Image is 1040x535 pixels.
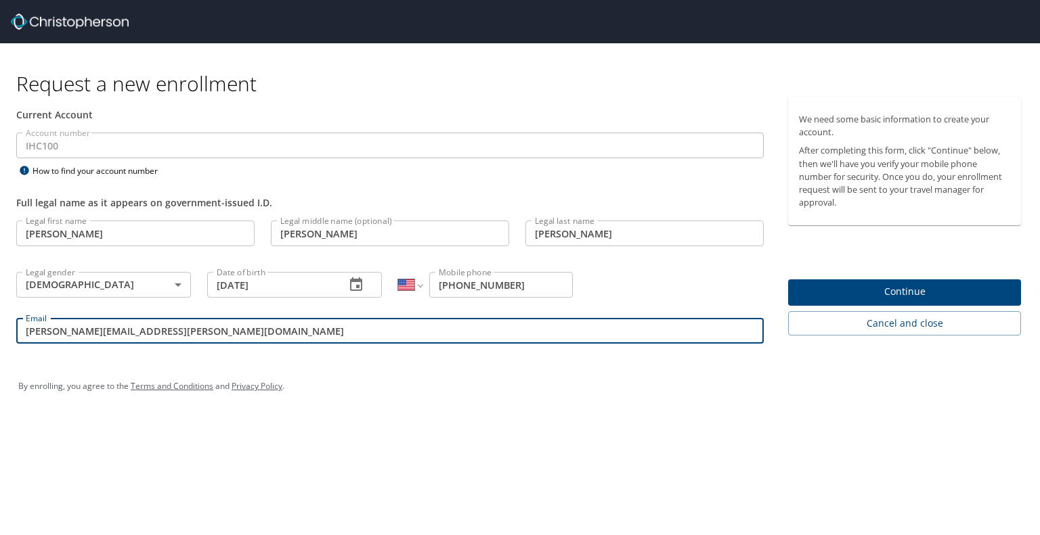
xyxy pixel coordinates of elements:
p: After completing this form, click "Continue" below, then we'll have you verify your mobile phone ... [799,144,1010,209]
span: Continue [799,283,1010,300]
input: MM/DD/YYYY [207,272,334,298]
div: [DEMOGRAPHIC_DATA] [16,272,191,298]
div: Full legal name as it appears on government-issued I.D. [16,195,764,210]
h1: Request a new enrollment [16,70,1032,97]
div: How to find your account number [16,162,186,179]
div: By enrolling, you agree to the and . [18,369,1022,403]
a: Terms and Conditions [131,380,213,392]
img: cbt logo [11,14,129,30]
a: Privacy Policy [232,380,282,392]
input: Enter phone number [429,272,573,298]
button: Cancel and close [788,311,1021,336]
button: Continue [788,279,1021,306]
div: Current Account [16,108,764,122]
p: We need some basic information to create your account. [799,113,1010,139]
span: Cancel and close [799,315,1010,332]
